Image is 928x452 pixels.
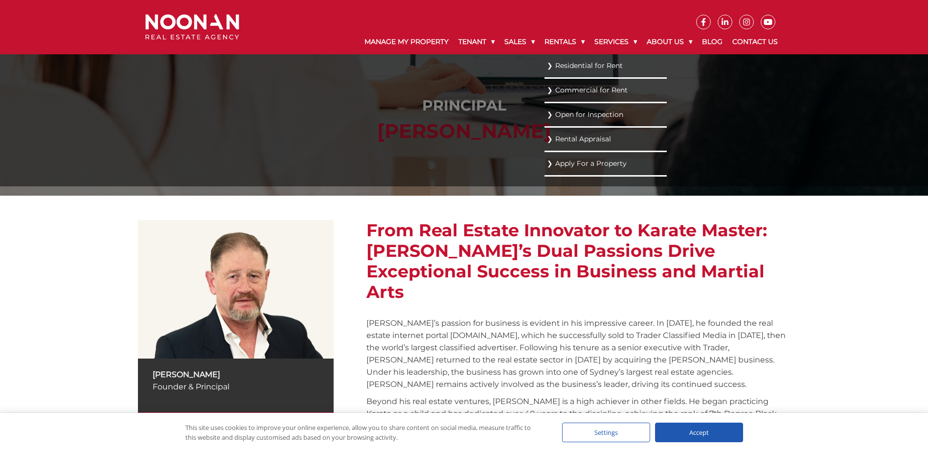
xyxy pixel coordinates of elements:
a: Sales [499,29,540,54]
a: Rental Appraisal [547,133,664,146]
a: Rentals [540,29,589,54]
a: Tenant [453,29,499,54]
p: [PERSON_NAME] [153,368,319,381]
a: EMAIL US [138,412,334,444]
a: Manage My Property [360,29,453,54]
h2: From Real Estate Innovator to Karate Master: [PERSON_NAME]’s Dual Passions Drive Exceptional Succ... [366,220,790,302]
a: Commercial for Rent [547,84,664,97]
div: Accept [655,423,743,442]
img: Michael Noonan [138,220,334,359]
a: About Us [642,29,697,54]
div: This site uses cookies to improve your online experience, allow you to share content on social me... [185,423,543,442]
a: Residential for Rent [547,59,664,72]
p: [PERSON_NAME]’s passion for business is evident in his impressive career. In [DATE], he founded t... [366,317,790,390]
div: Settings [562,423,650,442]
a: Blog [697,29,727,54]
a: Open for Inspection [547,108,664,121]
img: Noonan Real Estate Agency [145,14,239,40]
a: Apply For a Property [547,157,664,170]
a: Services [589,29,642,54]
p: Founder & Principal [153,381,319,393]
a: Contact Us [727,29,783,54]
